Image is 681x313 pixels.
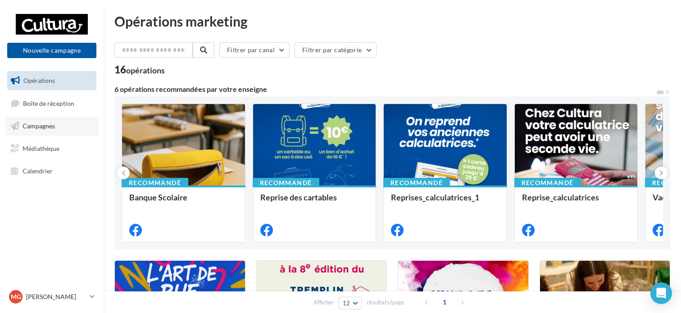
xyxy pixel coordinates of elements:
div: opérations [126,66,165,74]
span: Afficher [313,298,334,307]
a: Calendrier [5,162,98,181]
div: Recommandé [253,178,319,188]
div: Recommandé [122,178,188,188]
span: 1 [437,295,452,309]
span: Médiathèque [23,145,59,152]
button: 12 [339,297,362,309]
div: Opérations marketing [114,14,670,28]
button: Filtrer par catégorie [295,42,377,58]
span: Boîte de réception [23,99,74,107]
span: Campagnes [23,122,55,130]
span: Reprise des cartables [260,192,337,202]
button: Nouvelle campagne [7,43,96,58]
a: Médiathèque [5,139,98,158]
div: Recommandé [514,178,581,188]
a: Opérations [5,71,98,90]
span: Banque Scolaire [129,192,187,202]
a: Boîte de réception [5,94,98,113]
span: Opérations [23,77,55,84]
div: 16 [114,65,165,75]
div: Recommandé [383,178,450,188]
a: Campagnes [5,117,98,136]
span: MG [11,292,21,301]
span: Reprises_calculatrices_1 [391,192,479,202]
span: résultats/page [367,298,404,307]
div: 6 opérations recommandées par votre enseigne [114,86,656,93]
a: MG [PERSON_NAME] [7,288,96,305]
p: [PERSON_NAME] [26,292,86,301]
span: Calendrier [23,167,53,174]
span: 12 [343,299,350,307]
span: Reprise_calculatrices [522,192,599,202]
div: Open Intercom Messenger [650,282,672,304]
button: Filtrer par canal [219,42,290,58]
